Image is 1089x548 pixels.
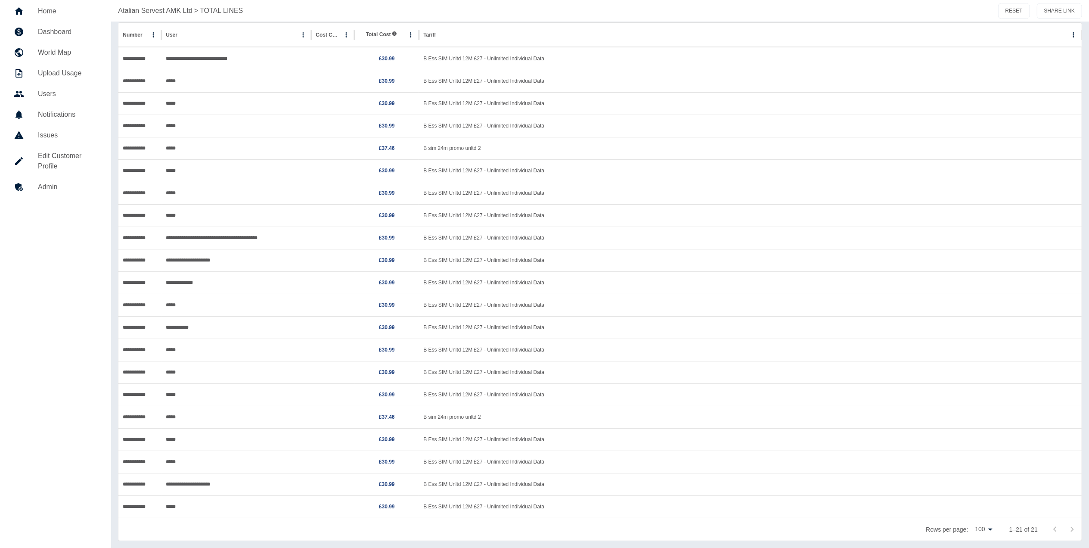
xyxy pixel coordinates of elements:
[1037,3,1082,19] button: SHARE LINK
[379,123,395,129] a: £30.99
[419,227,1082,249] div: B Ess SIM Unltd 12M £27 - Unlimited Individual Data
[405,29,417,41] button: Total Cost column menu
[316,32,339,38] div: Cost Centre
[379,481,395,487] a: £30.99
[7,177,104,197] a: Admin
[7,104,104,125] a: Notifications
[379,257,395,263] a: £30.99
[7,63,104,84] a: Upload Usage
[379,414,395,420] a: £37.46
[379,145,395,151] a: £37.46
[200,6,243,16] a: TOTAL LINES
[340,29,352,41] button: Cost Centre column menu
[7,22,104,42] a: Dashboard
[7,42,104,63] a: World Map
[379,190,395,196] a: £30.99
[38,47,97,58] h5: World Map
[419,249,1082,271] div: B Ess SIM Unltd 12M £27 - Unlimited Individual Data
[419,406,1082,428] div: B sim 24m promo unltd 2
[419,473,1082,495] div: B Ess SIM Unltd 12M £27 - Unlimited Individual Data
[379,212,395,218] a: £30.99
[419,70,1082,92] div: B Ess SIM Unltd 12M £27 - Unlimited Individual Data
[379,504,395,510] a: £30.99
[194,6,198,16] p: >
[1009,525,1038,534] p: 1–21 of 21
[419,159,1082,182] div: B Ess SIM Unltd 12M £27 - Unlimited Individual Data
[971,523,995,536] div: 100
[419,137,1082,159] div: B sim 24m promo unltd 2
[379,168,395,174] a: £30.99
[419,182,1082,204] div: B Ess SIM Unltd 12M £27 - Unlimited Individual Data
[419,204,1082,227] div: B Ess SIM Unltd 12M £27 - Unlimited Individual Data
[118,6,192,16] a: Atalian Servest AMK Ltd
[38,68,97,78] h5: Upload Usage
[379,56,395,62] a: £30.99
[7,84,104,104] a: Users
[419,339,1082,361] div: B Ess SIM Unltd 12M £27 - Unlimited Individual Data
[38,27,97,37] h5: Dashboard
[379,78,395,84] a: £30.99
[1067,29,1080,41] button: Tariff column menu
[926,525,968,534] p: Rows per page:
[419,451,1082,473] div: B Ess SIM Unltd 12M £27 - Unlimited Individual Data
[123,32,142,38] div: Number
[419,428,1082,451] div: B Ess SIM Unltd 12M £27 - Unlimited Individual Data
[379,347,395,353] a: £30.99
[379,302,395,308] a: £30.99
[379,369,395,375] a: £30.99
[38,151,97,171] h5: Edit Customer Profile
[423,32,436,38] div: Tariff
[7,146,104,177] a: Edit Customer Profile
[379,459,395,465] a: £30.99
[38,109,97,120] h5: Notifications
[419,115,1082,137] div: B Ess SIM Unltd 12M £27 - Unlimited Individual Data
[38,89,97,99] h5: Users
[7,1,104,22] a: Home
[419,271,1082,294] div: B Ess SIM Unltd 12M £27 - Unlimited Individual Data
[147,29,159,41] button: Number column menu
[419,92,1082,115] div: B Ess SIM Unltd 12M £27 - Unlimited Individual Data
[419,316,1082,339] div: B Ess SIM Unltd 12M £27 - Unlimited Individual Data
[379,436,395,442] a: £30.99
[419,294,1082,316] div: B Ess SIM Unltd 12M £27 - Unlimited Individual Data
[998,3,1030,19] button: RESET
[297,29,309,41] button: User column menu
[379,100,395,106] a: £30.99
[419,383,1082,406] div: B Ess SIM Unltd 12M £27 - Unlimited Individual Data
[7,125,104,146] a: Issues
[419,495,1082,518] div: B Ess SIM Unltd 12M £27 - Unlimited Individual Data
[366,31,397,38] span: Total Cost includes both fixed and variable costs.
[38,130,97,140] h5: Issues
[379,392,395,398] a: £30.99
[379,280,395,286] a: £30.99
[38,6,97,16] h5: Home
[419,47,1082,70] div: B Ess SIM Unltd 12M £27 - Unlimited Individual Data
[419,361,1082,383] div: B Ess SIM Unltd 12M £27 - Unlimited Individual Data
[166,32,177,38] div: User
[38,182,97,192] h5: Admin
[379,235,395,241] a: £30.99
[379,324,395,330] a: £30.99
